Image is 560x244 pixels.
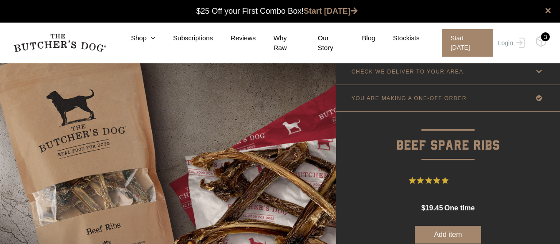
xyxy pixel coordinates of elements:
[496,29,525,57] a: Login
[304,7,358,15] a: Start [DATE]
[344,33,375,43] a: Blog
[409,174,487,187] button: Rated 4.9 out of 5 stars from 20 reviews. Jump to reviews.
[336,112,560,156] p: Beef Spare Ribs
[113,33,155,43] a: Shop
[336,85,560,111] a: YOU ARE MAKING A ONE-OFF ORDER
[155,33,213,43] a: Subscriptions
[541,32,550,41] div: 3
[375,33,420,43] a: Stockists
[545,5,551,16] a: close
[421,204,425,212] span: $
[452,174,487,187] span: 20 Reviews
[256,33,300,53] a: Why Raw
[425,204,443,212] span: 19.45
[213,33,256,43] a: Reviews
[300,33,344,53] a: Our Story
[536,35,547,47] img: TBD_Cart-Full.png
[433,29,496,57] a: Start [DATE]
[351,69,463,75] p: CHECK WE DELIVER TO YOUR AREA
[336,58,560,85] a: CHECK WE DELIVER TO YOUR AREA
[351,95,467,101] p: YOU ARE MAKING A ONE-OFF ORDER
[442,29,493,57] span: Start [DATE]
[415,226,481,244] button: Add item
[444,204,475,212] span: one time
